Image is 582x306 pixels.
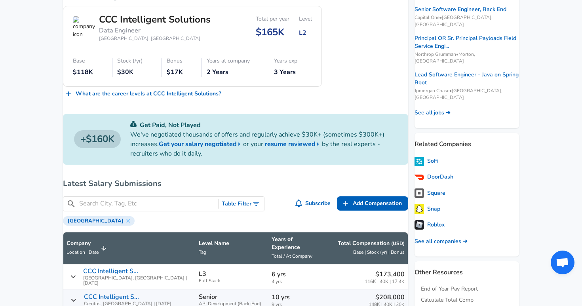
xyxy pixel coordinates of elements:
a: Principal OR Sr. Principal Payloads Field Service Engi... [415,34,519,50]
h6: Latest Salary Submissions [63,177,408,190]
span: 116K | 40K | 17.4K [365,279,405,284]
div: [GEOGRAPHIC_DATA], [GEOGRAPHIC_DATA] [99,35,211,42]
div: 3 Years [274,68,312,77]
a: SoFi [415,157,438,166]
span: CompanyLocation | Date [67,239,109,257]
a: Square [415,188,445,198]
p: 6 yrs [272,270,321,279]
button: (USD) [391,240,405,247]
p: Senior [199,293,217,300]
span: Base | Stock (yr) | Bonus [353,249,405,255]
div: Bonus [167,58,198,65]
span: 4 yrs [272,279,321,284]
img: utbcvAR.png [415,204,424,214]
p: Total Compensation [338,239,405,247]
a: Lead Software Engineer - Java on Spring Boot [415,71,519,87]
div: [GEOGRAPHIC_DATA] [63,216,135,226]
div: Base [73,58,108,65]
span: [GEOGRAPHIC_DATA] [65,218,127,224]
span: Capital One • [GEOGRAPHIC_DATA], [GEOGRAPHIC_DATA] [415,14,519,28]
div: Total per year [256,16,289,23]
span: Location | Date [67,249,99,255]
span: Add Compensation [353,199,402,209]
p: $173,400 [365,270,405,279]
a: Senior Software Engineer, Back End [415,6,506,13]
div: 2 Years [207,68,264,77]
span: Total Compensation (USD) Base | Stock (yr) | Bonus [327,239,405,257]
a: $160K [74,130,121,148]
p: Related Companies [415,133,519,149]
div: Data Engineer [99,26,211,35]
img: coaYGfn.png [415,173,424,182]
div: Years exp [274,58,312,65]
p: Get Paid, Not Played [130,120,397,130]
img: tfpSJ3m.png [415,188,424,198]
div: $118K [73,68,108,77]
p: Level Name [199,239,266,247]
p: Years of Experience [272,236,321,251]
p: 10 yrs [272,293,321,302]
input: Search City, Tag, Etc [79,199,215,209]
span: Full Stack [199,278,266,283]
img: company icon [73,16,95,38]
a: See all companies ➜ [415,238,468,245]
p: $208,000 [369,293,405,302]
div: $17K [167,68,198,77]
p: We've negotiated thousands of offers and regularly achieve $30K+ (sometimes $300K+) increases. or... [130,130,397,158]
p: CCC Intelligent S... [84,293,139,300]
span: Tag [199,249,206,255]
a: What are the career levels at CCC Intelligent Solutions? [63,87,224,101]
p: Company [67,239,99,247]
a: Add Compensation [337,196,408,211]
p: CCC Intelligent S... [83,268,138,275]
div: $165K [256,25,289,39]
a: End of Year Pay Report [421,285,478,293]
img: svg+xml;base64,PHN2ZyB4bWxucz0iaHR0cDovL3d3dy53My5vcmcvMjAwMC9zdmciIGZpbGw9IiMwYzU0NjAiIHZpZXdCb3... [130,121,137,127]
img: 1oE3LOb.png [415,157,424,166]
a: Calculate Total Comp [421,296,474,304]
div: Level [299,16,312,23]
div: CCC Intelligent Solutions [99,13,211,26]
a: DoorDash [415,173,453,182]
a: Roblox [415,220,445,230]
a: Snap [415,204,440,214]
div: $30K [117,68,157,77]
span: [GEOGRAPHIC_DATA], [GEOGRAPHIC_DATA] | [DATE] [83,276,192,286]
button: Toggle Search Filters [219,197,264,211]
div: L2 [299,29,312,38]
a: See all jobs ➜ [415,109,451,117]
span: Total / At Company [272,253,312,259]
p: L3 [199,270,206,277]
div: Years at company [207,58,264,65]
a: Get your salary negotiated [159,139,243,149]
span: Jpmorgan Chase • [GEOGRAPHIC_DATA], [GEOGRAPHIC_DATA] [415,87,519,101]
img: z1DfQjE.png [415,220,424,230]
span: Northrop Grumman • Morton, [GEOGRAPHIC_DATA] [415,51,519,65]
a: resume reviewed [265,139,322,149]
button: Subscribe [294,196,334,211]
div: Stock (/yr) [117,58,157,65]
div: Open chat [551,251,574,274]
p: Other Resources [415,261,519,277]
